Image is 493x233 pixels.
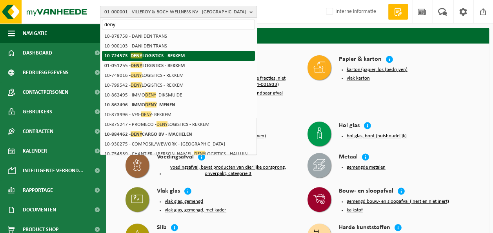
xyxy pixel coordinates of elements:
span: 01-000001 - VILLEROY & BOCH WELLNESS NV - [GEOGRAPHIC_DATA] [104,6,246,18]
h4: Hol glas [339,122,360,131]
h2: Acceptatievoorwaarden voor uw afvalstoffen [110,28,489,43]
input: Zoeken naar gekoppelde vestigingen [102,20,255,29]
span: Gebruikers [23,102,52,122]
h4: Voedingsafval [157,153,194,162]
h4: Papier & karton [339,55,382,64]
span: DENY [131,62,142,68]
button: voedingsafval, bevat producten van dierlijke oorsprong, onverpakt, categorie 3 [165,164,292,177]
span: DENY [131,53,142,58]
li: 10-930275 - COMPOSIL/WEWORK - [GEOGRAPHIC_DATA] [102,139,255,149]
button: gemengd bouw- en sloopafval (inert en niet inert) [347,198,449,205]
span: Intelligente verbond... [23,161,84,180]
span: DENY [131,131,142,137]
li: 10-754539 - CHANTIER : [PERSON_NAME] - LOGISTICS - HALLUIN [102,149,255,159]
span: Documenten [23,200,56,220]
span: DENY [156,121,167,127]
span: Contactpersonen [23,82,68,102]
label: Interne informatie [324,6,376,18]
strong: 10-862496 - IMMO - MENEN [104,102,175,107]
button: 01-000001 - VILLEROY & BOCH WELLNESS NV - [GEOGRAPHIC_DATA] [100,6,257,18]
span: DENY [145,92,156,98]
span: Bedrijfsgegevens [23,63,69,82]
span: DENY [131,72,142,78]
strong: 10-884462 - CARGO BV - MACHELEN [104,131,192,137]
h4: Vlak glas [157,187,180,196]
button: vlak glas, gemengd, met kader [165,207,226,213]
li: 10-799542 - LOGISTICS - REKKEM [102,80,255,90]
h4: Bouw- en sloopafval [339,187,393,196]
li: 10-900103 - DANI DEN TRANS [102,41,255,51]
h4: Slib [157,224,167,233]
h4: Harde kunststoffen [339,224,390,233]
button: kalkstof [347,207,363,213]
h4: Metaal [339,153,358,162]
span: Rapportage [23,180,53,200]
button: vlak karton [347,75,370,82]
li: 10-875247 - PROMECO - LOGISTICS - REKKEM [102,120,255,129]
span: Contracten [23,122,53,141]
span: Navigatie [23,24,47,43]
button: karton/papier, los (bedrijven) [347,67,407,73]
strong: 01-051255 - LOGISTICS - REKKEM [104,62,185,68]
button: vlak glas, gemengd [165,198,203,205]
span: DENY [141,111,151,117]
button: hol glas, bont (huishoudelijk) [347,133,407,139]
span: Dashboard [23,43,52,63]
span: DENY [145,102,156,107]
span: DENY [194,151,205,157]
strong: 10-724573 - LOGISTICS - REKKEM [104,53,185,58]
li: 10-873996 - VES- - REKKEM [102,110,255,120]
li: 10-878758 - DANI DEN TRANS [102,31,255,41]
span: Kalender [23,141,47,161]
button: gemengde metalen [347,164,386,171]
li: 10-862495 - IMMO - DIKSMUIDE [102,90,255,100]
span: DENY [131,82,142,88]
li: 10-749016 - LOGISTICS - REKKEM [102,71,255,80]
